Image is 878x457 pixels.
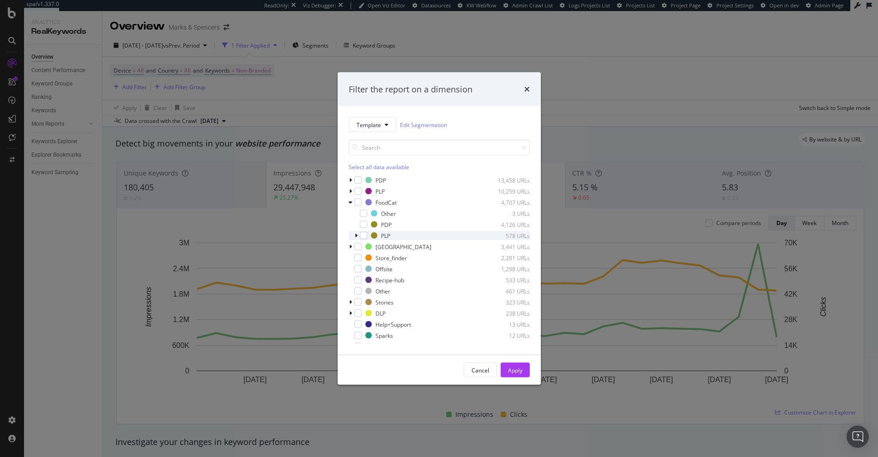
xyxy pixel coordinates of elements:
[375,254,407,262] div: Store_finder
[484,298,530,306] div: 323 URLs
[349,117,396,132] button: Template
[484,232,530,239] div: 578 URLs
[484,187,530,195] div: 10,259 URLs
[484,287,530,295] div: 461 URLs
[349,163,530,171] div: Select all data available
[375,187,385,195] div: PLP
[375,243,431,250] div: [GEOGRAPHIC_DATA]
[381,209,396,217] div: Other
[501,363,530,378] button: Apply
[484,176,530,184] div: 13,458 URLs
[375,198,397,206] div: FoodCat
[381,232,390,239] div: PLP
[375,342,388,350] div: WCS
[381,220,392,228] div: PDP
[484,331,530,339] div: 12 URLs
[349,83,472,95] div: Filter the report on a dimension
[484,209,530,217] div: 3 URLs
[472,366,489,374] div: Cancel
[484,342,530,350] div: 10 URLs
[464,363,497,378] button: Cancel
[400,120,447,129] a: Edit Segmentation
[375,276,404,284] div: Recipe-hub
[847,426,869,448] div: Open Intercom Messenger
[375,320,411,328] div: Help+Support
[484,320,530,328] div: 13 URLs
[484,309,530,317] div: 238 URLs
[524,83,530,95] div: times
[484,243,530,250] div: 3,441 URLs
[357,121,381,128] span: Template
[375,176,386,184] div: PDP
[338,72,541,385] div: modal
[484,254,530,262] div: 2,281 URLs
[375,287,390,295] div: Other
[484,265,530,273] div: 1,298 URLs
[484,220,530,228] div: 4,126 URLs
[375,309,386,317] div: DLP
[375,331,393,339] div: Sparks
[375,298,394,306] div: Stories
[484,198,530,206] div: 4,707 URLs
[375,265,393,273] div: Offsite
[349,140,530,156] input: Search
[484,276,530,284] div: 533 URLs
[508,366,522,374] div: Apply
